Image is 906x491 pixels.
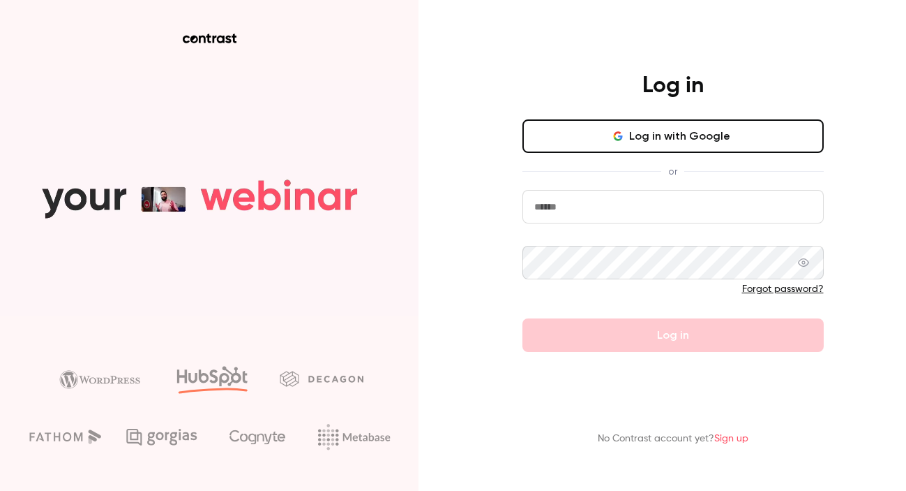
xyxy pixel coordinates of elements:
[642,72,704,100] h4: Log in
[280,371,363,386] img: decagon
[598,432,748,446] p: No Contrast account yet?
[522,119,824,153] button: Log in with Google
[742,284,824,294] a: Forgot password?
[661,164,684,179] span: or
[714,434,748,444] a: Sign up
